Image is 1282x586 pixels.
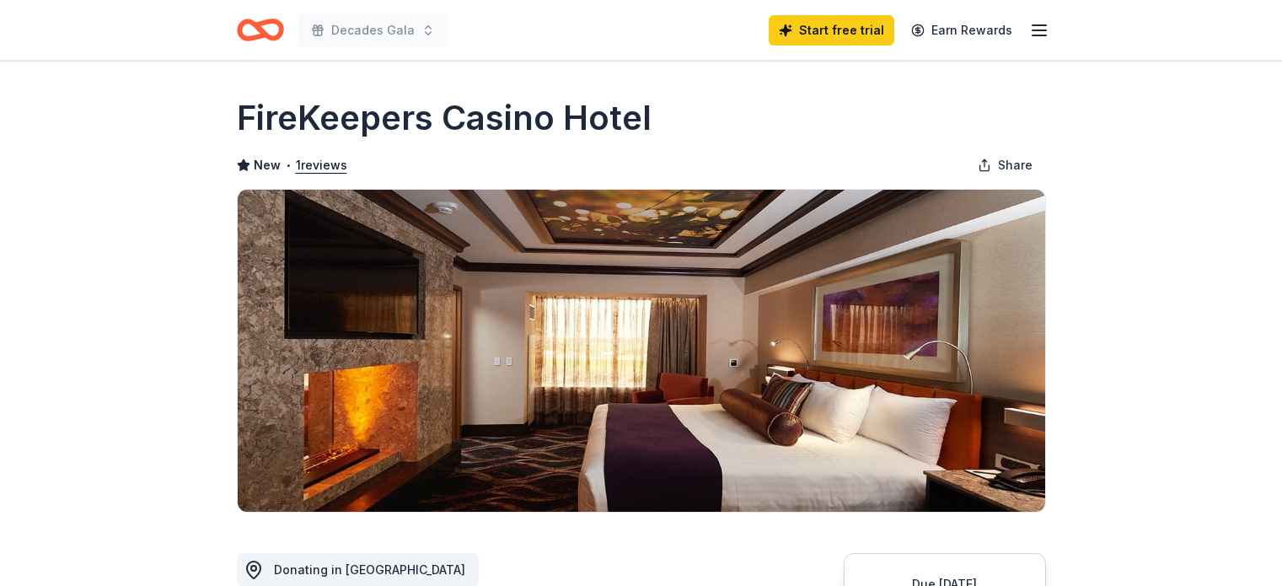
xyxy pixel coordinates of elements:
a: Home [237,10,284,50]
h1: FireKeepers Casino Hotel [237,94,652,142]
span: Donating in [GEOGRAPHIC_DATA] [274,562,465,577]
button: Decades Gala [298,13,448,47]
span: Decades Gala [331,20,415,40]
a: Earn Rewards [901,15,1022,46]
button: 1reviews [296,155,347,175]
img: Image for FireKeepers Casino Hotel [238,190,1045,512]
button: Share [964,148,1046,182]
a: Start free trial [769,15,894,46]
span: New [254,155,281,175]
span: Share [998,155,1033,175]
span: • [285,159,291,172]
